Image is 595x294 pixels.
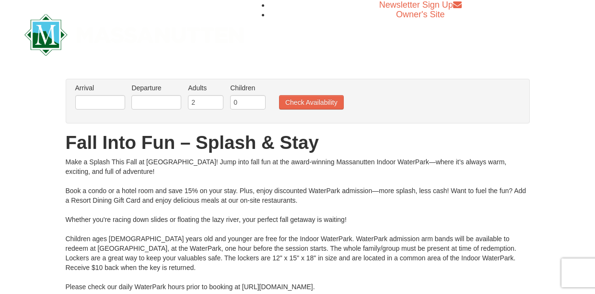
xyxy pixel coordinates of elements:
label: Departure [131,83,181,93]
label: Arrival [75,83,125,93]
a: Massanutten Resort [24,22,244,45]
button: Check Availability [279,95,344,110]
label: Adults [188,83,223,93]
h1: Fall Into Fun – Splash & Stay [66,133,530,152]
img: Massanutten Resort Logo [24,14,244,56]
label: Children [230,83,266,93]
a: Owner's Site [396,10,444,19]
